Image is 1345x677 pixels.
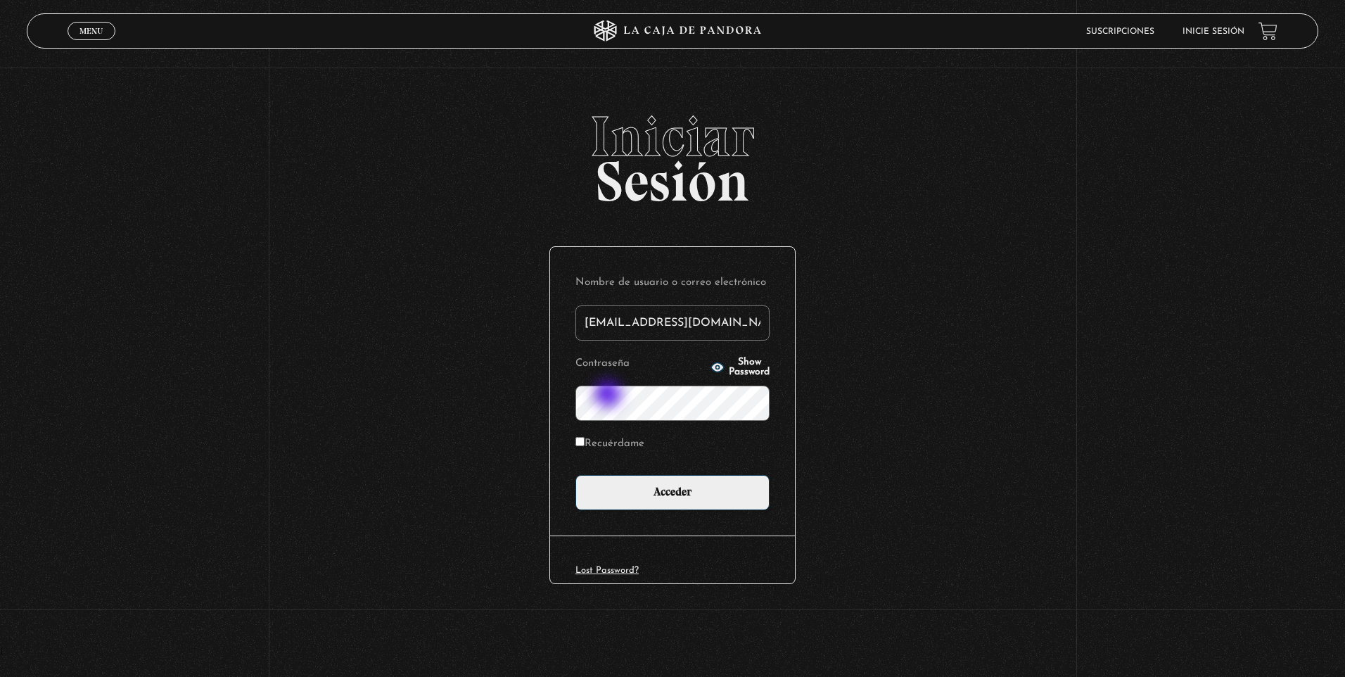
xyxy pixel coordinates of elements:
[1086,27,1154,36] a: Suscripciones
[575,353,706,375] label: Contraseña
[575,475,770,510] input: Acceder
[729,358,770,377] span: Show Password
[710,358,770,377] button: Show Password
[27,108,1318,198] h2: Sesión
[575,434,644,455] label: Recuérdame
[1258,22,1277,41] a: View your shopping cart
[75,39,108,49] span: Cerrar
[575,272,770,294] label: Nombre de usuario o correo electrónico
[575,437,585,446] input: Recuérdame
[575,566,639,575] a: Lost Password?
[27,108,1318,165] span: Iniciar
[79,27,103,35] span: Menu
[1183,27,1244,36] a: Inicie sesión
